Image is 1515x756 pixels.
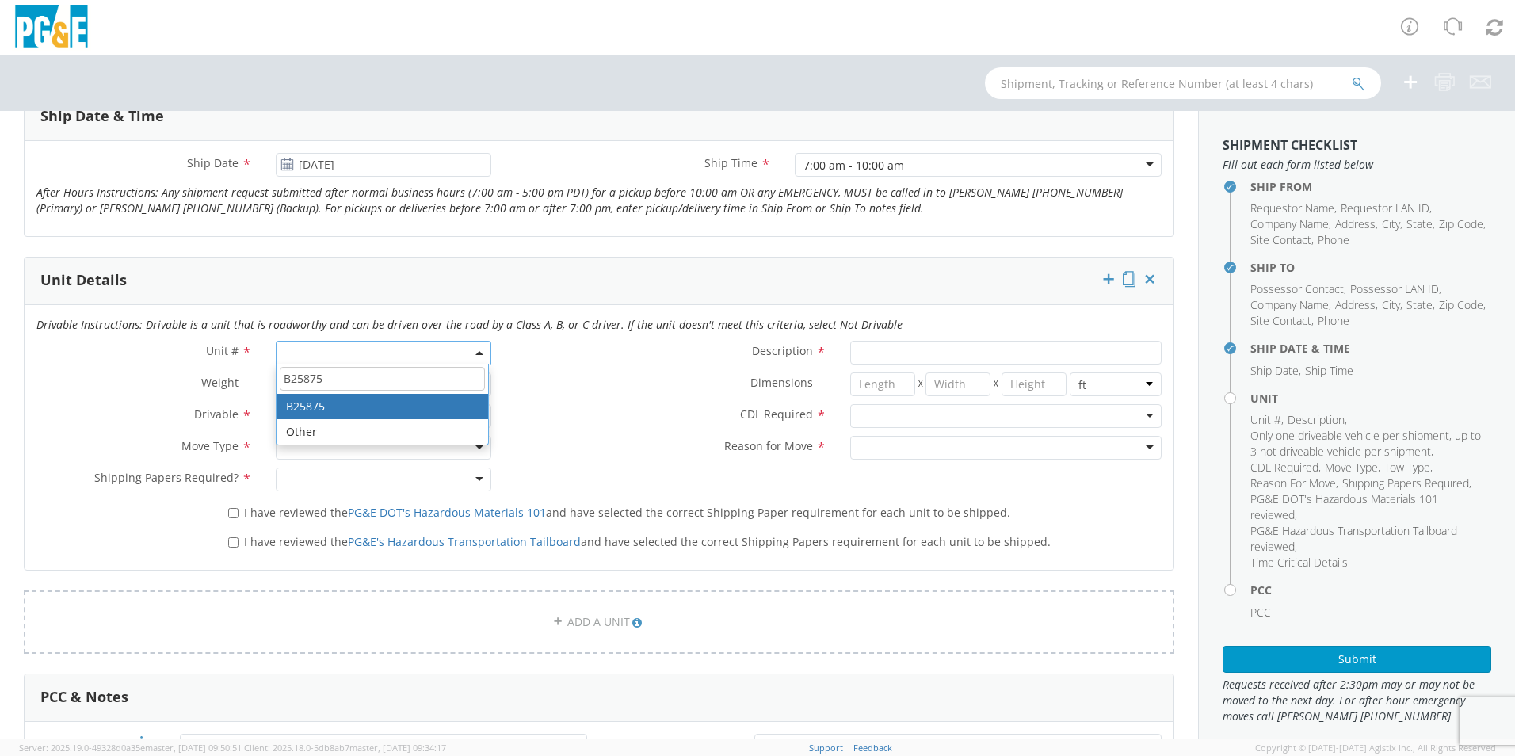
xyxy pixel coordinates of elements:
button: Submit [1223,646,1491,673]
a: PG&E's Hazardous Transportation Tailboard [348,534,581,549]
li: , [1342,475,1471,491]
span: PCC [1250,605,1271,620]
span: Site Contact [1250,232,1311,247]
span: Shipping Papers Required? [94,470,239,485]
li: , [1250,216,1331,232]
li: , [1382,297,1402,313]
li: , [1250,412,1284,428]
span: PCC [113,737,134,752]
span: Move Type [1325,460,1378,475]
li: B25875 [277,394,488,419]
span: Ship Date [187,155,239,170]
a: ADD A UNIT [24,590,1174,654]
div: 7:00 am - 10:00 am [803,158,904,174]
span: master, [DATE] 09:50:51 [145,742,242,754]
span: Unit # [206,343,239,358]
li: , [1250,428,1487,460]
li: , [1341,200,1432,216]
input: Width [925,372,990,396]
span: Zip Code [1439,297,1483,312]
span: Internal Notes Only [613,736,717,751]
span: Drivable [194,407,239,422]
span: Reason for Move [724,438,813,453]
span: Shipping Papers Required [1342,475,1469,491]
h3: Ship Date & Time [40,109,164,124]
span: Time Critical Details [1250,555,1348,570]
span: City [1382,216,1400,231]
h3: Unit Details [40,273,127,288]
strong: Shipment Checklist [1223,136,1357,154]
li: , [1250,460,1321,475]
li: , [1439,297,1486,313]
li: , [1250,313,1314,329]
span: City [1382,297,1400,312]
span: Server: 2025.19.0-49328d0a35e [19,742,242,754]
li: , [1250,297,1331,313]
input: Length [850,372,915,396]
li: , [1250,232,1314,248]
span: Copyright © [DATE]-[DATE] Agistix Inc., All Rights Reserved [1255,742,1496,754]
h4: Ship To [1250,262,1491,273]
span: X [915,372,926,396]
input: I have reviewed thePG&E's Hazardous Transportation Tailboardand have selected the correct Shippin... [228,537,239,548]
span: master, [DATE] 09:34:17 [349,742,446,754]
span: Phone [1318,232,1349,247]
span: Ship Time [1305,363,1353,378]
li: Other [277,419,488,445]
span: Address [1335,216,1376,231]
span: Tow Type [1384,460,1430,475]
span: Requestor LAN ID [1341,200,1429,216]
span: Company Name [1250,297,1329,312]
span: PG&E Hazardous Transportation Tailboard reviewed [1250,523,1457,554]
li: , [1250,523,1487,555]
li: , [1335,297,1378,313]
span: X [990,372,1002,396]
li: , [1250,491,1487,523]
a: Feedback [853,742,892,754]
li: , [1250,200,1337,216]
h3: PCC & Notes [40,689,128,705]
li: , [1406,297,1435,313]
h4: Ship From [1250,181,1491,193]
input: Shipment, Tracking or Reference Number (at least 4 chars) [985,67,1381,99]
span: Weight [201,375,239,390]
h4: PCC [1250,584,1491,596]
li: , [1439,216,1486,232]
span: Zip Code [1439,216,1483,231]
i: After Hours Instructions: Any shipment request submitted after normal business hours (7:00 am - 5... [36,185,1123,216]
span: Dimensions [750,375,813,390]
h4: Ship Date & Time [1250,342,1491,354]
img: pge-logo-06675f144f4cfa6a6814.png [12,5,91,52]
input: I have reviewed thePG&E DOT's Hazardous Materials 101and have selected the correct Shipping Paper... [228,508,239,518]
span: Reason For Move [1250,475,1336,491]
li: , [1335,216,1378,232]
li: , [1288,412,1347,428]
span: Move Type [181,438,239,453]
a: PG&E DOT's Hazardous Materials 101 [348,505,546,520]
span: CDL Required [1250,460,1318,475]
span: Requests received after 2:30pm may or may not be moved to the next day. For after hour emergency ... [1223,677,1491,724]
li: , [1406,216,1435,232]
li: , [1250,475,1338,491]
span: State [1406,216,1433,231]
span: Ship Time [704,155,757,170]
span: Client: 2025.18.0-5db8ab7 [244,742,446,754]
span: Site Contact [1250,313,1311,328]
span: Description [752,343,813,358]
a: Support [809,742,843,754]
span: Possessor LAN ID [1350,281,1439,296]
input: Height [1002,372,1067,396]
span: State [1406,297,1433,312]
span: CDL Required [740,407,813,422]
span: Ship Date [1250,363,1299,378]
li: , [1384,460,1433,475]
li: , [1250,363,1301,379]
li: , [1325,460,1380,475]
span: Unit # [1250,412,1281,427]
span: Company Name [1250,216,1329,231]
span: Phone [1318,313,1349,328]
li: , [1350,281,1441,297]
i: Drivable Instructions: Drivable is a unit that is roadworthy and can be driven over the road by a... [36,317,903,332]
span: Requestor Name [1250,200,1334,216]
span: Possessor Contact [1250,281,1344,296]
